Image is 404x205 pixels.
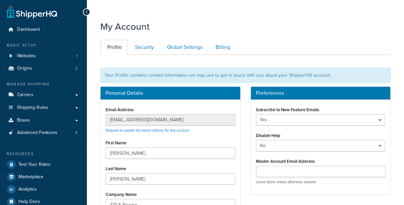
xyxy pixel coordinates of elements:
label: Master Account Email Address [256,159,315,164]
a: Marketplace [5,171,82,183]
a: Boxes [5,114,82,127]
a: Analytics [5,183,82,195]
span: Analytics [18,187,37,192]
a: Dashboard [5,23,82,36]
a: Websites 1 [5,50,82,62]
span: Websites [17,53,36,59]
div: Resources [5,151,82,157]
span: Dashboard [17,27,40,32]
label: Email Address [106,107,134,112]
p: Leave blank unless otherwise advised [256,180,386,185]
span: Help Docs [18,199,40,205]
a: Advanced Features 4 [5,127,82,139]
a: Test Your Rates [5,158,82,170]
span: 2 [75,66,78,71]
label: First Name [106,140,126,145]
a: Profile [100,40,127,55]
div: Manage Shipping [5,81,82,87]
span: 1 [76,53,78,59]
li: Websites [5,50,82,62]
a: ShipperHQ Home [7,5,57,18]
h1: My Account [100,20,150,33]
a: Origins 2 [5,62,82,75]
a: Security [128,40,159,55]
span: Advanced Features [17,130,57,136]
label: Company Name [106,192,137,197]
a: Global Settings [160,40,208,55]
a: Billing [209,40,236,55]
label: Subscribe to New Feature Emails [256,107,319,112]
a: Request to update the email address for this account [106,128,189,133]
span: 4 [75,130,78,136]
h3: Personal Details [106,90,235,96]
li: Advanced Features [5,127,82,139]
a: Shipping Rules [5,101,82,114]
label: Last Name [106,166,126,171]
span: Marketplace [18,174,43,180]
span: Boxes [17,118,30,123]
div: Your Profile contains contact information we may use to get in touch with you about your ShipperH... [100,68,391,83]
label: Disable Help [256,133,280,138]
span: Carriers [17,92,33,98]
li: Origins [5,62,82,75]
a: Carriers [5,89,82,101]
span: Origins [17,66,32,71]
h3: Preferences [256,90,386,96]
div: Basic Setup [5,43,82,48]
span: Test Your Rates [18,162,50,167]
span: Shipping Rules [17,105,48,111]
